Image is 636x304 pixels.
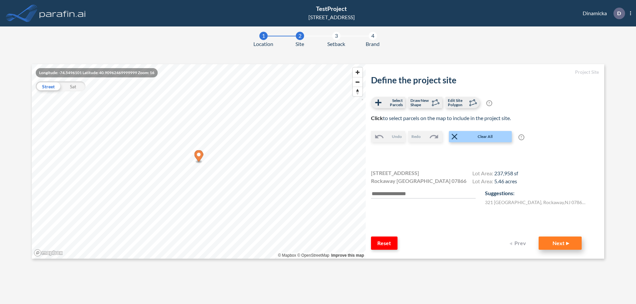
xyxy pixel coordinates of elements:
h2: Define the project site [371,75,599,85]
span: Rockaway [GEOGRAPHIC_DATA] 07866 [371,177,466,185]
span: Draw New Shape [410,98,430,107]
span: Site [295,40,304,48]
span: Redo [411,134,421,140]
h4: Lot Area: [472,170,518,178]
button: Undo [371,131,405,142]
span: Undo [392,134,402,140]
a: Improve this map [331,253,364,258]
button: Redo [408,131,442,142]
h5: Project Site [371,69,599,75]
button: Reset bearing to north [353,87,362,96]
button: Next [539,237,582,250]
span: to select parcels on the map to include in the project site. [371,115,511,121]
span: ? [518,134,524,140]
div: Longitude: -74.5496101 Latitude: 40.90962469999999 Zoom: 16 [36,68,158,77]
a: OpenStreetMap [297,253,329,258]
button: Zoom out [353,77,362,87]
span: Location [253,40,273,48]
span: 5.46 acres [494,178,517,184]
span: Brand [366,40,380,48]
span: Select Parcels [383,98,403,107]
b: Click [371,115,383,121]
button: Zoom in [353,67,362,77]
img: logo [38,7,87,20]
div: 4 [369,32,377,40]
span: 237,958 sf [494,170,518,176]
button: Prev [505,237,532,250]
div: Dinamicka [573,8,631,19]
div: Sat [61,81,85,91]
span: Clear All [459,134,511,140]
p: D [617,10,621,16]
a: Mapbox [278,253,296,258]
span: [STREET_ADDRESS] [371,169,419,177]
canvas: Map [32,64,366,259]
label: 321 [GEOGRAPHIC_DATA] , Rockaway , NJ 07866 , US [485,199,588,206]
button: Reset [371,237,397,250]
button: Clear All [449,131,512,142]
div: Street [36,81,61,91]
p: Suggestions: [485,189,599,197]
a: Mapbox homepage [34,249,63,257]
span: TestProject [316,5,347,12]
h4: Lot Area: [472,178,518,186]
div: 2 [296,32,304,40]
div: [STREET_ADDRESS] [308,13,355,21]
span: Setback [327,40,345,48]
div: 3 [332,32,341,40]
div: Map marker [194,150,203,164]
div: 1 [259,32,268,40]
span: Edit Site Polygon [448,98,467,107]
span: ? [486,100,492,106]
